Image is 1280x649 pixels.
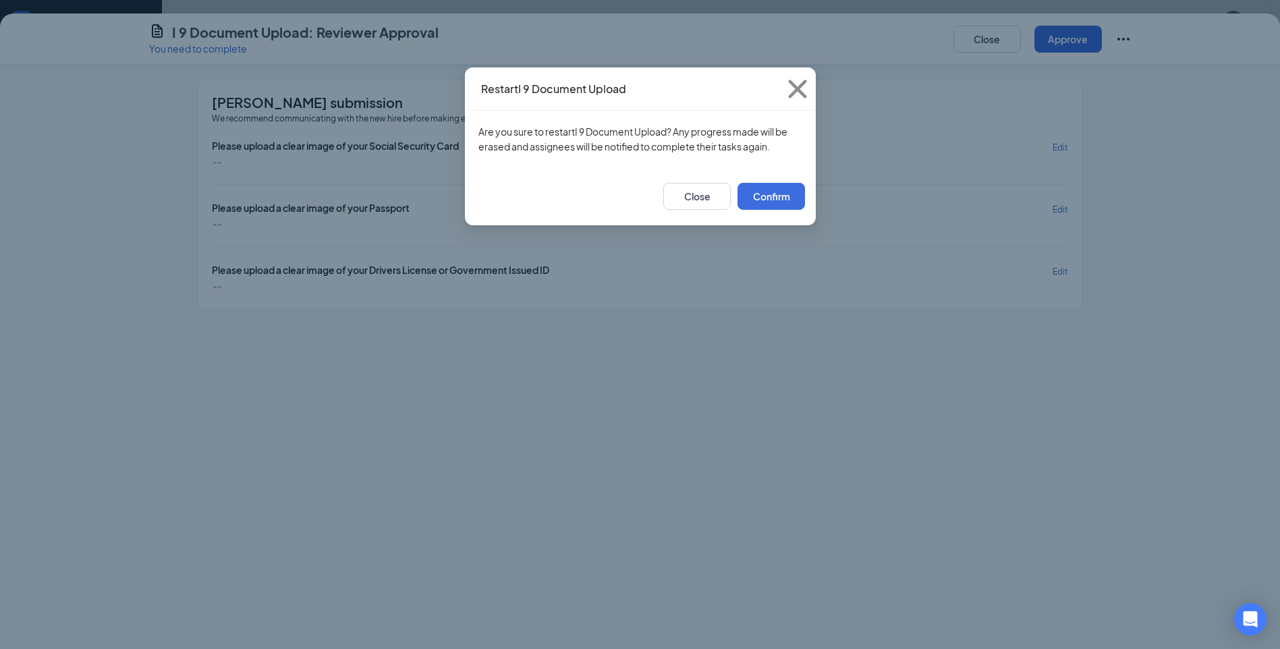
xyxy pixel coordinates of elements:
svg: Cross [779,71,816,107]
div: Open Intercom Messenger [1234,603,1267,636]
h4: Restart I 9 Document Upload [481,82,626,96]
p: Are you sure to restart I 9 Document Upload ? Any progress made will be erased and assignees will... [478,124,802,154]
button: Confirm [738,183,805,210]
button: Close [663,183,731,210]
button: Close [779,67,816,111]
